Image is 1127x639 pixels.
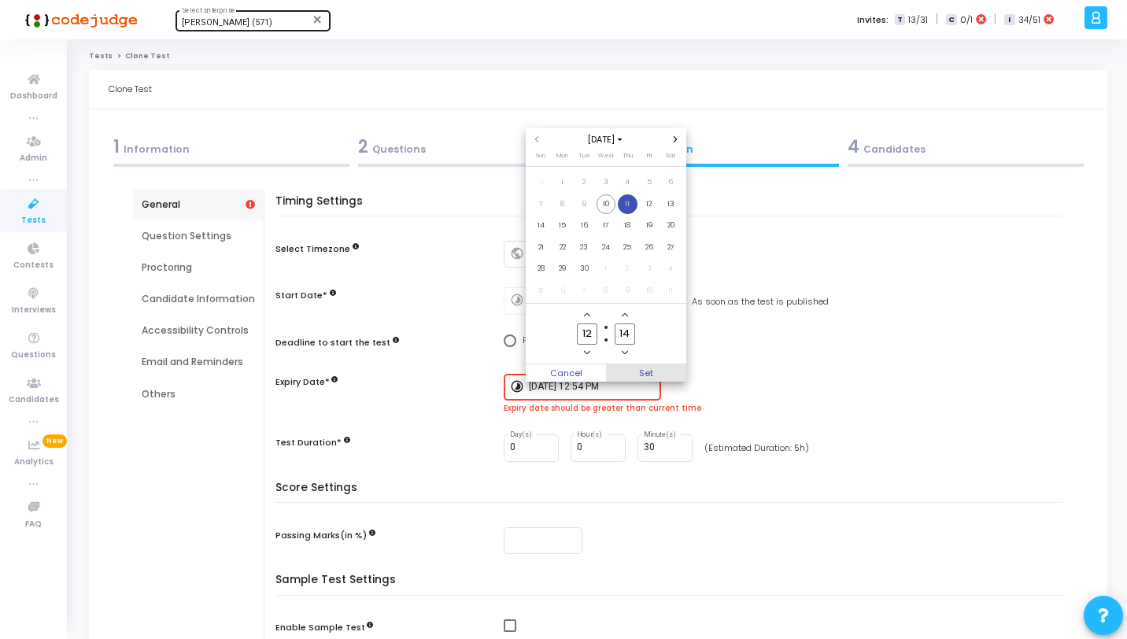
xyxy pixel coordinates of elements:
td: September 30, 2025 [574,258,596,280]
span: 8 [553,194,573,214]
td: September 18, 2025 [617,215,639,237]
td: September 16, 2025 [574,215,596,237]
span: 9 [575,194,594,214]
td: September 23, 2025 [574,236,596,258]
span: 29 [553,259,573,279]
th: Sunday [530,150,552,166]
span: 5 [531,281,551,301]
td: September 5, 2025 [638,172,660,194]
td: September 6, 2025 [660,172,682,194]
td: October 11, 2025 [660,279,682,301]
span: 6 [661,172,681,192]
span: 15 [553,216,573,235]
span: 26 [640,238,660,257]
button: Choose month and year [582,133,629,146]
td: August 31, 2025 [530,172,552,194]
span: 11 [618,194,637,214]
span: 7 [575,281,594,301]
span: Sat [666,151,675,160]
td: October 5, 2025 [530,279,552,301]
span: 19 [640,216,660,235]
td: September 12, 2025 [638,193,660,215]
span: 2 [618,259,637,279]
span: 20 [661,216,681,235]
td: September 9, 2025 [574,193,596,215]
td: September 21, 2025 [530,236,552,258]
span: 3 [640,259,660,279]
td: September 3, 2025 [595,172,617,194]
td: September 14, 2025 [530,215,552,237]
td: September 22, 2025 [552,236,574,258]
button: Add a minute [619,308,632,322]
span: 8 [597,281,616,301]
td: October 8, 2025 [595,279,617,301]
span: Fri [647,151,652,160]
span: 7 [531,194,551,214]
button: Previous month [530,133,544,146]
td: September 29, 2025 [552,258,574,280]
td: September 20, 2025 [660,215,682,237]
span: Tue [578,151,590,160]
td: September 19, 2025 [638,215,660,237]
th: Tuesday [574,150,596,166]
td: September 2, 2025 [574,172,596,194]
th: Wednesday [595,150,617,166]
span: 6 [553,281,573,301]
td: October 1, 2025 [595,258,617,280]
td: September 8, 2025 [552,193,574,215]
span: 10 [640,281,660,301]
span: Sun [536,151,545,160]
td: September 10, 2025 [595,193,617,215]
span: 11 [661,281,681,301]
td: October 7, 2025 [574,279,596,301]
th: Thursday [617,150,639,166]
span: 30 [575,259,594,279]
span: 3 [597,172,616,192]
button: Minus a hour [581,346,594,360]
span: Mon [556,151,568,160]
td: October 4, 2025 [660,258,682,280]
td: September 7, 2025 [530,193,552,215]
span: 5 [640,172,660,192]
th: Monday [552,150,574,166]
button: Add a hour [581,308,594,322]
td: October 10, 2025 [638,279,660,301]
td: September 1, 2025 [552,172,574,194]
span: 28 [531,259,551,279]
span: 4 [661,259,681,279]
td: October 2, 2025 [617,258,639,280]
span: 14 [531,216,551,235]
span: 10 [597,194,616,214]
button: Minus a minute [619,346,632,360]
span: 25 [618,238,637,257]
span: Set [606,364,686,382]
span: 1 [597,259,616,279]
td: September 24, 2025 [595,236,617,258]
td: September 27, 2025 [660,236,682,258]
td: September 4, 2025 [617,172,639,194]
td: October 6, 2025 [552,279,574,301]
td: September 26, 2025 [638,236,660,258]
span: 9 [618,281,637,301]
td: October 3, 2025 [638,258,660,280]
span: 27 [661,238,681,257]
td: September 25, 2025 [617,236,639,258]
button: Next month [669,133,682,146]
th: Friday [638,150,660,166]
th: Saturday [660,150,682,166]
span: 16 [575,216,594,235]
td: September 28, 2025 [530,258,552,280]
span: 2 [575,172,594,192]
span: 24 [597,238,616,257]
td: October 9, 2025 [617,279,639,301]
span: 18 [618,216,637,235]
td: September 11, 2025 [617,193,639,215]
span: 31 [531,172,551,192]
span: 23 [575,238,594,257]
td: September 15, 2025 [552,215,574,237]
td: September 17, 2025 [595,215,617,237]
button: Cancel [526,364,606,382]
span: Thu [623,151,633,160]
span: 21 [531,238,551,257]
